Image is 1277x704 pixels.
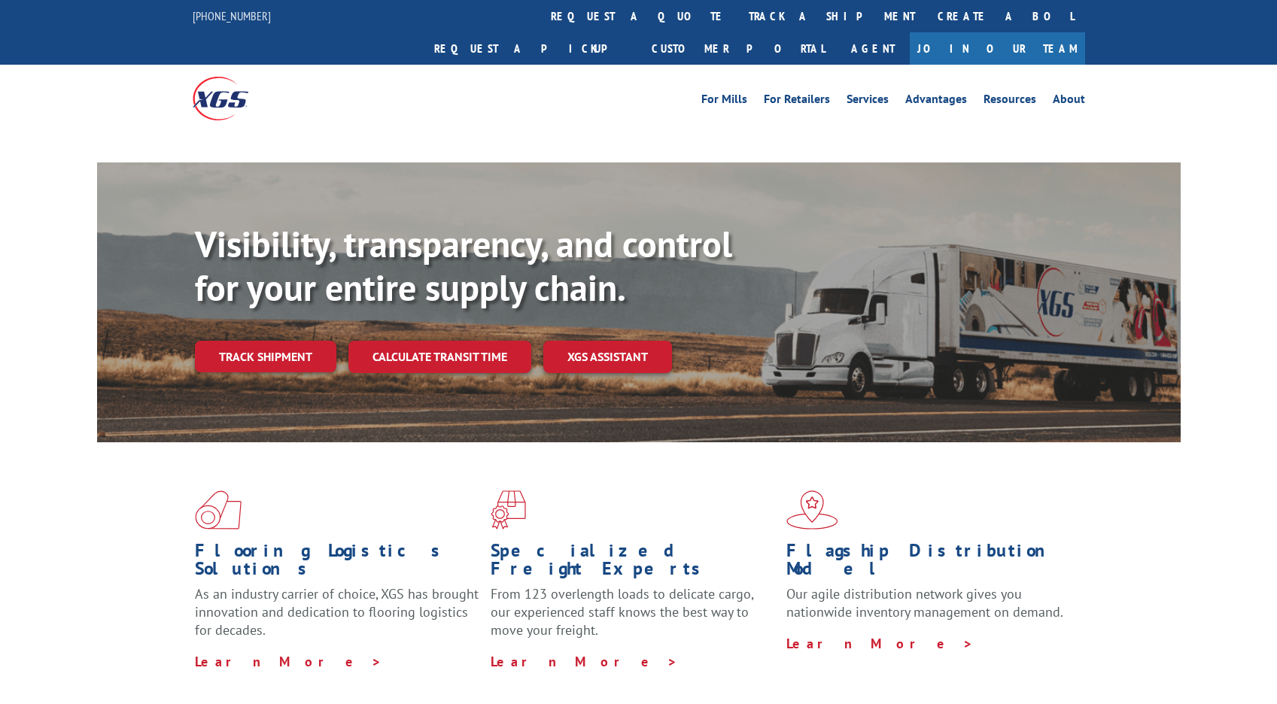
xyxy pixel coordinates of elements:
[1053,93,1085,110] a: About
[786,490,838,530] img: xgs-icon-flagship-distribution-model-red
[910,32,1085,65] a: Join Our Team
[195,542,479,585] h1: Flooring Logistics Solutions
[423,32,640,65] a: Request a pickup
[491,653,678,670] a: Learn More >
[764,93,830,110] a: For Retailers
[491,585,775,652] p: From 123 overlength loads to delicate cargo, our experienced staff knows the best way to move you...
[195,341,336,372] a: Track shipment
[640,32,836,65] a: Customer Portal
[786,542,1071,585] h1: Flagship Distribution Model
[195,490,242,530] img: xgs-icon-total-supply-chain-intelligence-red
[701,93,747,110] a: For Mills
[836,32,910,65] a: Agent
[786,635,974,652] a: Learn More >
[847,93,889,110] a: Services
[905,93,967,110] a: Advantages
[543,341,672,373] a: XGS ASSISTANT
[984,93,1036,110] a: Resources
[786,585,1063,621] span: Our agile distribution network gives you nationwide inventory management on demand.
[193,8,271,23] a: [PHONE_NUMBER]
[195,220,732,311] b: Visibility, transparency, and control for your entire supply chain.
[491,542,775,585] h1: Specialized Freight Experts
[491,490,526,530] img: xgs-icon-focused-on-flooring-red
[348,341,531,373] a: Calculate transit time
[195,585,479,639] span: As an industry carrier of choice, XGS has brought innovation and dedication to flooring logistics...
[195,653,382,670] a: Learn More >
